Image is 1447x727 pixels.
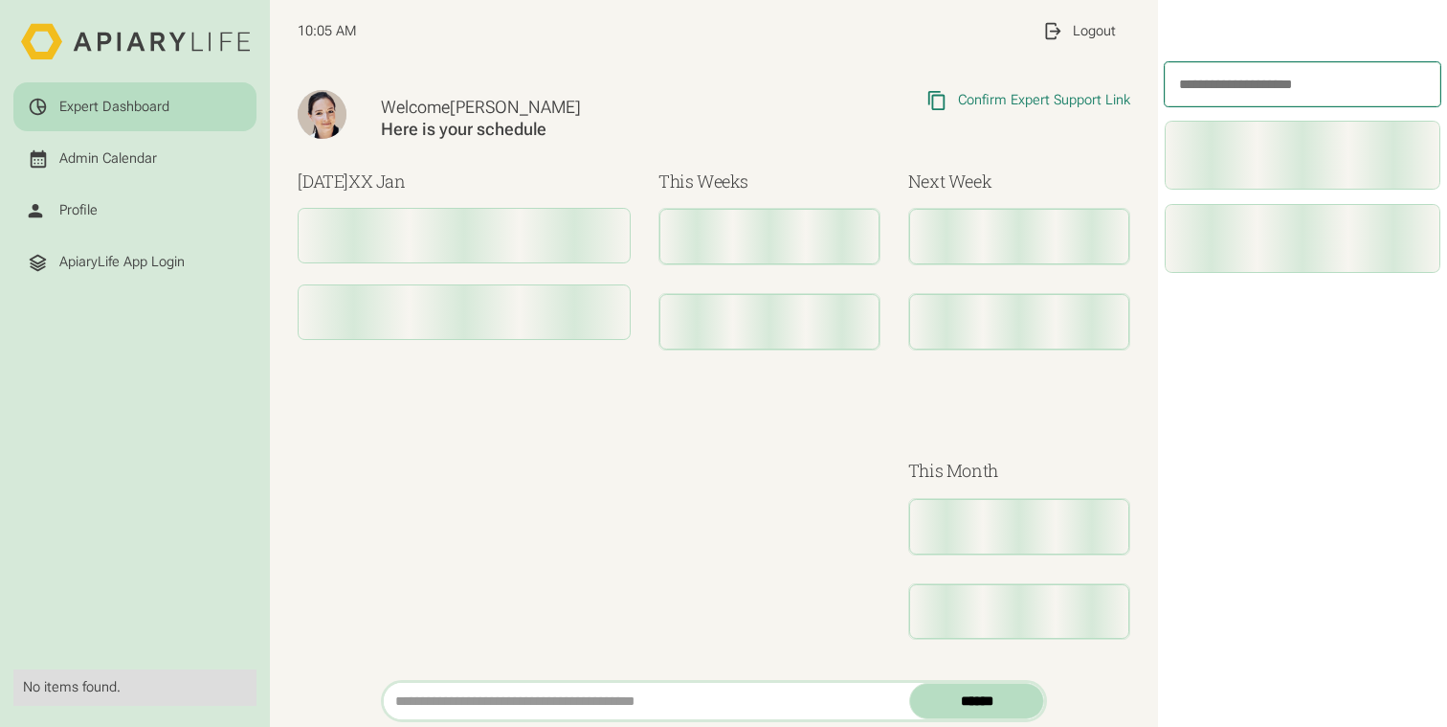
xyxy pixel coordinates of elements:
a: Profile [13,187,256,236]
span: XX Jan [348,170,406,193]
h3: Next Week [908,169,1130,194]
span: [PERSON_NAME] [450,97,581,117]
div: Welcome [381,97,752,119]
div: Logout [1073,23,1116,40]
a: Expert Dashboard [13,82,256,131]
span: 10:05 AM [298,23,356,40]
h3: This Weeks [658,169,880,194]
div: ApiaryLife App Login [59,254,185,271]
div: Confirm Expert Support Link [958,92,1130,109]
div: Profile [59,202,98,219]
h3: [DATE] [298,169,631,194]
h3: This Month [908,458,1130,484]
div: Here is your schedule [381,119,752,141]
a: ApiaryLife App Login [13,239,256,287]
div: Expert Dashboard [59,99,169,116]
a: Logout [1028,7,1130,56]
div: No items found. [23,679,247,696]
div: Admin Calendar [59,150,157,168]
a: Admin Calendar [13,135,256,184]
